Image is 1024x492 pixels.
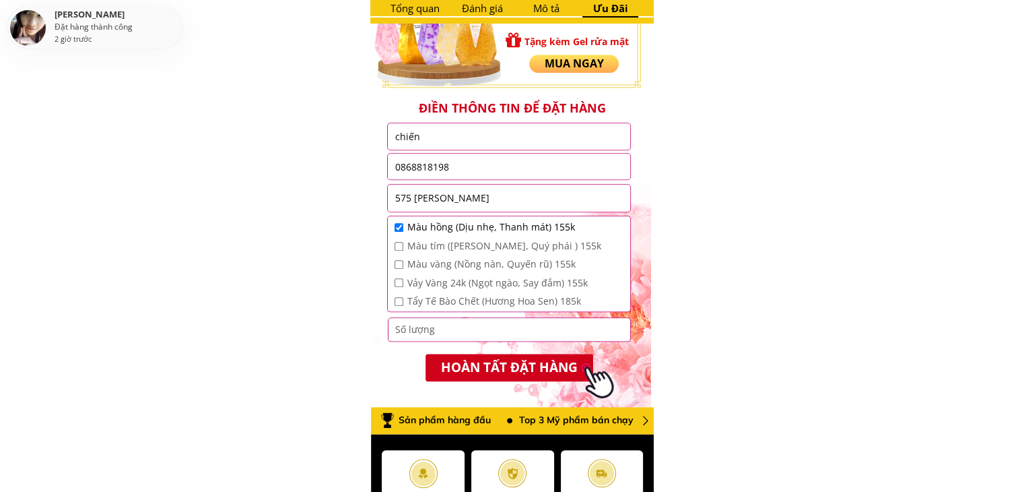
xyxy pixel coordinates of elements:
[529,55,619,73] p: Mua ngay
[424,354,594,382] p: HOÀN TẤT ĐẶT HÀNG
[391,123,627,150] input: Họ và Tên
[378,100,646,117] h3: Điền thông tin để đặt hàng
[407,220,601,235] span: Màu hồng (Dịu nhẹ, Thanh mát) 155k
[391,185,627,212] input: Địa chỉ cũ chưa sáp nhập
[391,154,627,179] input: Số điện thoại
[399,412,494,427] div: Sản phẩm hàng đầu
[392,318,627,341] input: Số lượng
[407,294,601,309] span: Tẩy Tế Bào Chết (Hương Hoa Sen) 185k
[407,257,601,272] span: Màu vàng (Nồng nàn, Quyến rũ) 155k
[519,412,646,427] div: Top 3 Mỹ phẩm bán chạy
[407,276,601,290] span: Vảy Vàng 24k (Ngọt ngào, Say đắm) 155k
[524,34,645,49] h3: Tặng kèm Gel rửa mặt
[407,239,601,253] span: Màu tím ([PERSON_NAME], Quý phái ) 155k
